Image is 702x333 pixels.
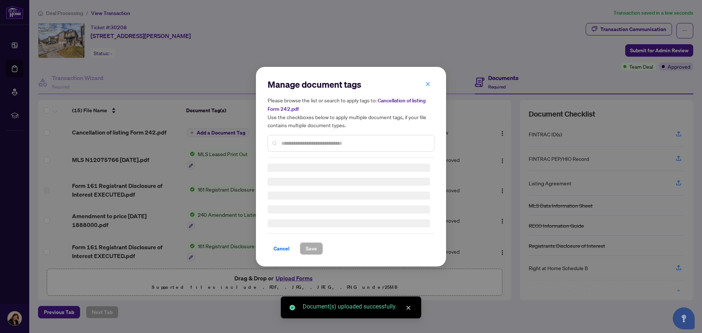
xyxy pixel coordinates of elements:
[673,307,695,329] button: Open asap
[268,97,426,112] span: Cancellation of listing Form 242.pdf
[268,242,295,255] button: Cancel
[425,81,430,86] span: close
[273,243,290,254] span: Cancel
[303,302,412,311] div: Document(s) uploaded successfully.
[300,242,323,255] button: Save
[268,79,434,90] h2: Manage document tags
[268,96,434,129] h5: Please browse the list or search to apply tags to: Use the checkboxes below to apply multiple doc...
[406,305,411,310] span: close
[404,304,412,312] a: Close
[290,305,295,310] span: check-circle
